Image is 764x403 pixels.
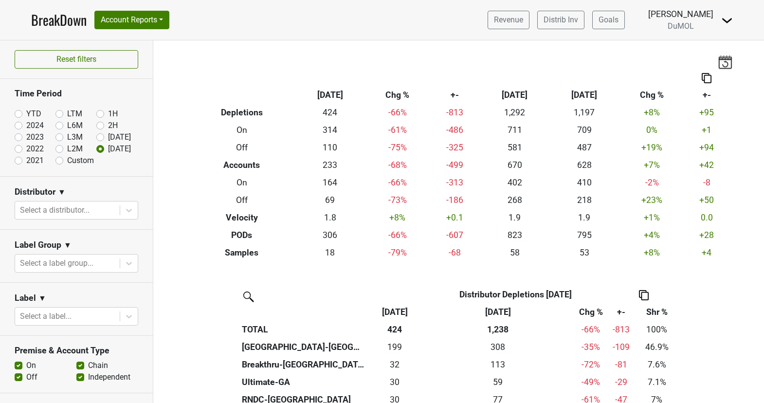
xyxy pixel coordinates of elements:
td: +4 % [619,226,685,244]
span: DuMOL [668,21,694,31]
th: 59.160 [422,373,573,391]
label: 2023 [26,131,44,143]
label: L2M [67,143,83,155]
th: Depletions [189,104,295,122]
td: -61 % [365,122,430,139]
button: Account Reports [94,11,169,29]
td: -75 % [365,139,430,157]
th: PODs [189,226,295,244]
th: 424 [367,321,422,338]
label: LTM [67,108,82,120]
button: Reset filters [15,50,138,69]
label: L3M [67,131,83,143]
th: Velocity [189,209,295,226]
td: 69 [295,191,364,209]
th: [DATE] [295,87,364,104]
img: Dropdown Menu [721,15,733,26]
td: 110 [295,139,364,157]
td: 7.6% [634,356,680,373]
td: -325 [430,139,480,157]
td: 424 [295,104,364,122]
div: 32 [369,358,420,371]
td: -499 [430,157,480,174]
th: Ultimate-GA [240,373,367,391]
th: 307.832 [422,338,573,356]
td: 268 [480,191,549,209]
th: 1,238 [422,321,573,338]
th: On [189,174,295,192]
th: Chg %: activate to sort column ascending [573,303,608,321]
td: 100% [634,321,680,338]
img: Copy to clipboard [702,73,711,83]
th: [DATE] [549,87,619,104]
th: Samples [189,244,295,261]
th: Accounts [189,157,295,174]
td: +8 % [619,244,685,261]
td: 1,292 [480,104,549,122]
td: 1.9 [480,209,549,226]
img: last_updated_date [718,55,732,69]
th: [DATE] [480,87,549,104]
th: TOTAL [240,321,367,338]
th: Aug '24: activate to sort column ascending [422,303,573,321]
h3: Label Group [15,240,61,250]
td: -486 [430,122,480,139]
th: Aug '25: activate to sort column ascending [367,303,422,321]
td: -79 % [365,244,430,261]
div: [PERSON_NAME] [648,8,713,20]
td: 1.8 [295,209,364,226]
td: +8 % [365,209,430,226]
h3: Distributor [15,187,55,197]
label: 1H [108,108,118,120]
td: +23 % [619,191,685,209]
th: Breakthru-[GEOGRAPHIC_DATA] [240,356,367,373]
td: 0 % [619,122,685,139]
td: 581 [480,139,549,157]
td: 306 [295,226,364,244]
td: 53 [549,244,619,261]
td: -66 % [365,226,430,244]
td: 410 [549,174,619,192]
td: +50 [685,191,729,209]
td: -68 % [365,157,430,174]
td: +7 % [619,157,685,174]
th: Off [189,191,295,209]
td: 18 [295,244,364,261]
div: 308 [425,341,571,353]
td: 164 [295,174,364,192]
td: -49 % [573,373,608,391]
td: -68 [430,244,480,261]
a: BreakDown [31,10,87,30]
td: 487 [549,139,619,157]
label: Chain [88,360,108,371]
label: 2H [108,120,118,131]
td: 402 [480,174,549,192]
td: 823 [480,226,549,244]
label: On [26,360,36,371]
div: 113 [425,358,571,371]
td: +1 [685,122,729,139]
td: -186 [430,191,480,209]
h3: Time Period [15,89,138,99]
td: 628 [549,157,619,174]
th: Chg % [365,87,430,104]
td: 7.1% [634,373,680,391]
h3: Label [15,293,36,303]
td: -35 % [573,338,608,356]
th: +-: activate to sort column ascending [608,303,634,321]
td: +1 % [619,209,685,226]
th: [GEOGRAPHIC_DATA]-[GEOGRAPHIC_DATA] [240,338,367,356]
label: [DATE] [108,131,131,143]
label: L6M [67,120,83,131]
th: Chg % [619,87,685,104]
td: +28 [685,226,729,244]
td: 0.0 [685,209,729,226]
img: Copy to clipboard [639,290,649,300]
td: +19 % [619,139,685,157]
td: 233 [295,157,364,174]
td: -313 [430,174,480,192]
label: 2022 [26,143,44,155]
td: +4 [685,244,729,261]
span: ▼ [38,293,46,304]
span: -66% [582,325,600,334]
